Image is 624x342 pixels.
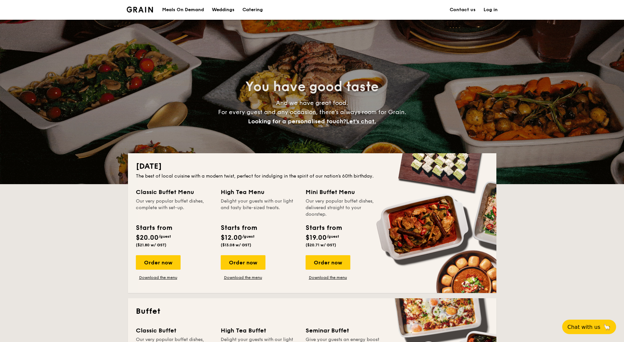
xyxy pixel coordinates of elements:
[221,234,242,242] span: $12.00
[248,118,346,125] span: Looking for a personalised touch?
[562,320,616,334] button: Chat with us🦙
[306,255,350,270] div: Order now
[306,275,350,280] a: Download the menu
[136,198,213,218] div: Our very popular buffet dishes, complete with set-up.
[136,275,181,280] a: Download the menu
[567,324,600,330] span: Chat with us
[136,255,181,270] div: Order now
[136,187,213,197] div: Classic Buffet Menu
[306,198,383,218] div: Our very popular buffet dishes, delivered straight to your doorstep.
[306,234,327,242] span: $19.00
[306,326,383,335] div: Seminar Buffet
[221,275,265,280] a: Download the menu
[136,243,166,247] span: ($21.80 w/ GST)
[136,326,213,335] div: Classic Buffet
[221,187,298,197] div: High Tea Menu
[306,223,341,233] div: Starts from
[221,223,257,233] div: Starts from
[221,243,251,247] span: ($13.08 w/ GST)
[221,198,298,218] div: Delight your guests with our light and tasty bite-sized treats.
[136,173,488,180] div: The best of local cuisine with a modern twist, perfect for indulging in the spirit of our nation’...
[221,255,265,270] div: Order now
[245,79,379,95] span: You have good taste
[603,323,611,331] span: 🦙
[242,234,255,239] span: /guest
[218,99,406,125] span: And we have great food. For every guest and any occasion, there’s always room for Grain.
[136,161,488,172] h2: [DATE]
[136,223,172,233] div: Starts from
[159,234,171,239] span: /guest
[346,118,376,125] span: Let's chat.
[306,187,383,197] div: Mini Buffet Menu
[221,326,298,335] div: High Tea Buffet
[306,243,336,247] span: ($20.71 w/ GST)
[327,234,339,239] span: /guest
[127,7,153,12] a: Logotype
[136,306,488,317] h2: Buffet
[136,234,159,242] span: $20.00
[127,7,153,12] img: Grain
